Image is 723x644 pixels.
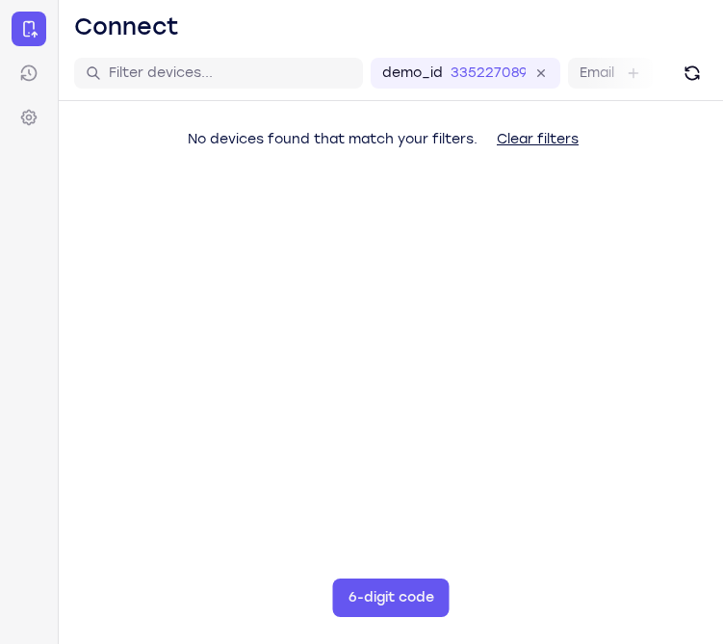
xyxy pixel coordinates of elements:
a: Settings [12,100,46,135]
a: Connect [12,12,46,46]
button: Clear filters [481,120,594,159]
span: No devices found that match your filters. [188,131,478,147]
input: Filter devices... [109,64,351,83]
h1: Connect [74,12,179,42]
label: Email [580,64,614,83]
a: Sessions [12,56,46,90]
label: demo_id [382,64,443,83]
button: 6-digit code [333,579,450,617]
button: Refresh [677,58,708,89]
